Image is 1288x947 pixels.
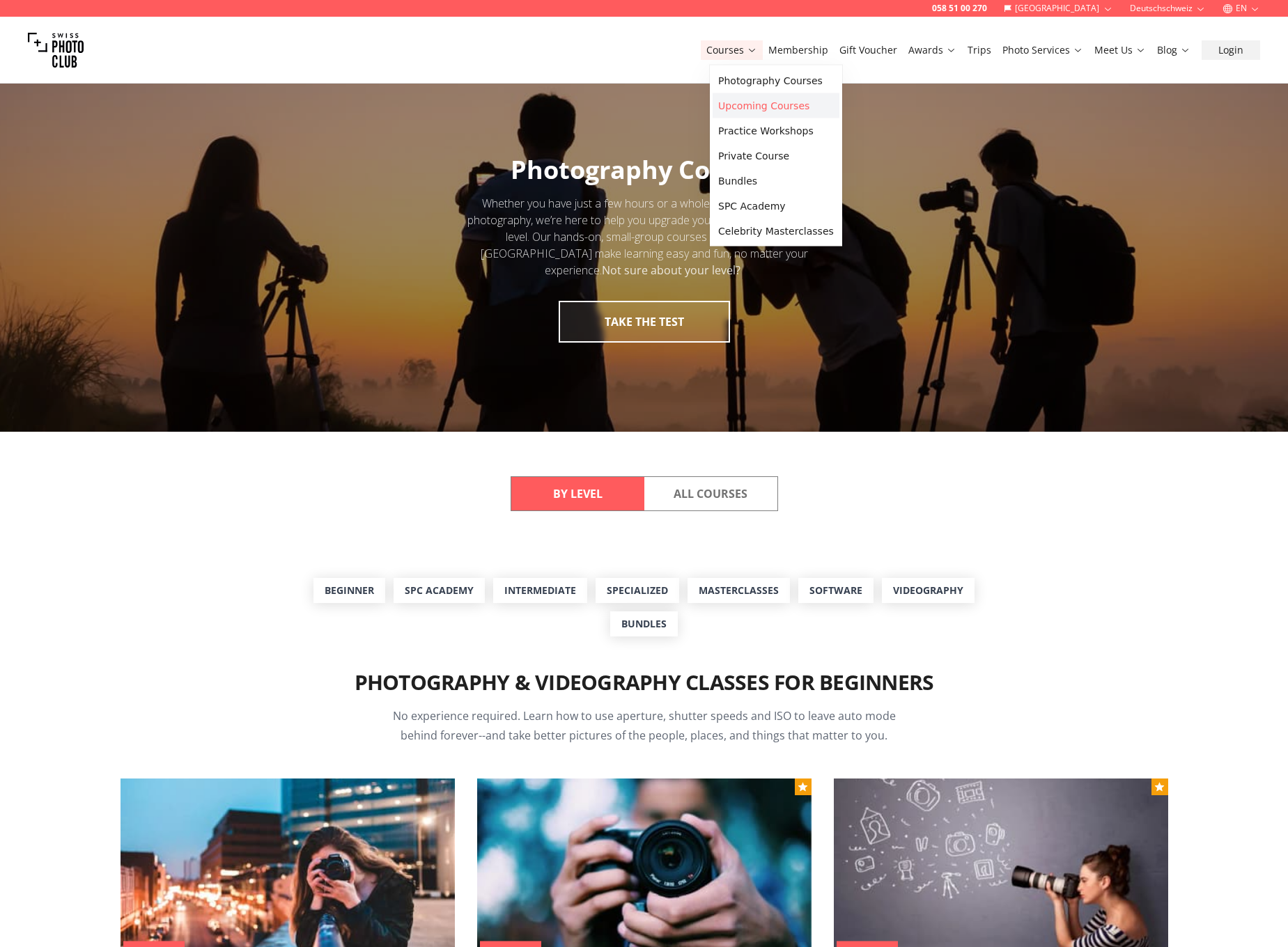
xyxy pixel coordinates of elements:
[393,708,896,743] span: No experience required. Learn how to use aperture, shutter speeds and ISO to leave auto mode behi...
[313,578,385,603] a: Beginner
[706,43,757,57] a: Courses
[1002,43,1083,57] a: Photo Services
[493,578,587,603] a: Intermediate
[1157,43,1190,57] a: Blog
[713,169,839,194] a: Bundles
[713,219,839,244] a: Celebrity Masterclasses
[834,40,903,60] button: Gift Voucher
[644,477,777,510] button: All Courses
[997,40,1089,60] button: Photo Services
[962,40,997,60] button: Trips
[511,476,778,511] div: Course filter
[932,3,987,14] a: 058 51 00 270
[903,40,962,60] button: Awards
[713,93,839,118] a: Upcoming Courses
[1202,40,1260,60] button: Login
[1089,40,1151,60] button: Meet Us
[596,578,679,603] a: Specialized
[882,578,975,603] a: Videography
[713,143,839,169] a: Private Course
[610,611,678,636] a: Bundles
[968,43,991,57] a: Trips
[511,477,644,510] button: By Level
[355,670,934,695] h2: Photography & Videography Classes for Beginners
[713,194,839,219] a: SPC Academy
[1094,43,1146,57] a: Meet Us
[559,301,730,343] button: take the test
[394,578,485,603] a: SPC Academy
[602,263,740,278] strong: Not sure about your level?
[798,578,874,603] a: Software
[455,195,834,279] div: Whether you have just a few hours or a whole year to dedicate to photography, we’re here to help ...
[713,68,839,93] a: Photography Courses
[713,118,839,143] a: Practice Workshops
[839,43,897,57] a: Gift Voucher
[28,22,84,78] img: Swiss photo club
[763,40,834,60] button: Membership
[1151,40,1196,60] button: Blog
[908,43,956,57] a: Awards
[688,578,790,603] a: MasterClasses
[768,43,828,57] a: Membership
[701,40,763,60] button: Courses
[511,152,777,187] span: Photography Courses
